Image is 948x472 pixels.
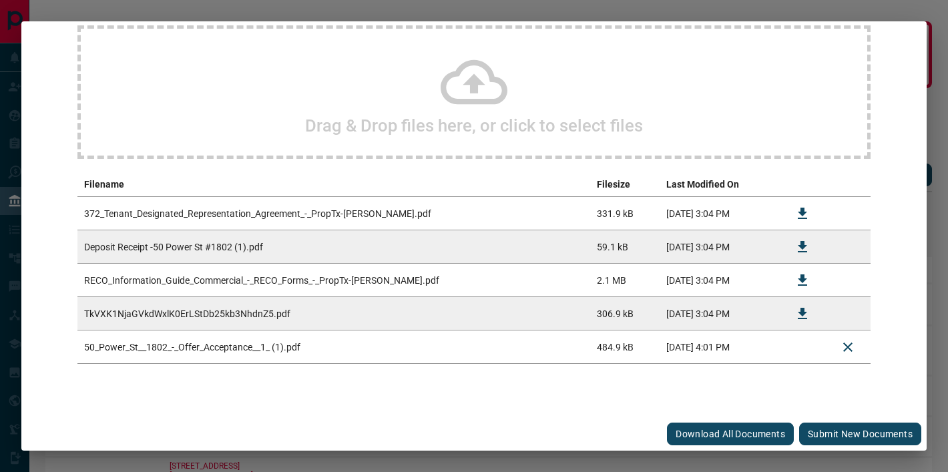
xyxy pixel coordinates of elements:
[590,264,660,297] td: 2.1 MB
[660,230,780,264] td: [DATE] 3:04 PM
[77,25,871,159] div: Drag & Drop files here, or click to select files
[77,197,590,230] td: 372_Tenant_Designated_Representation_Agreement_-_PropTx-[PERSON_NAME].pdf
[660,172,780,197] th: Last Modified On
[786,198,818,230] button: Download
[590,197,660,230] td: 331.9 kB
[660,264,780,297] td: [DATE] 3:04 PM
[667,423,794,445] button: Download All Documents
[799,423,921,445] button: Submit new documents
[305,115,643,136] h2: Drag & Drop files here, or click to select files
[590,230,660,264] td: 59.1 kB
[660,330,780,364] td: [DATE] 4:01 PM
[77,330,590,364] td: 50_Power_St__1802_-_Offer_Acceptance__1_ (1).pdf
[590,330,660,364] td: 484.9 kB
[77,297,590,330] td: TkVXK1NjaGVkdWxlK0ErLStDb25kb3NhdnZ5.pdf
[77,172,590,197] th: Filename
[590,172,660,197] th: Filesize
[660,297,780,330] td: [DATE] 3:04 PM
[786,264,818,296] button: Download
[825,172,871,197] th: delete file action column
[77,230,590,264] td: Deposit Receipt -50 Power St #1802 (1).pdf
[786,231,818,263] button: Download
[660,197,780,230] td: [DATE] 3:04 PM
[780,172,825,197] th: download action column
[590,297,660,330] td: 306.9 kB
[832,331,864,363] button: Delete
[77,264,590,297] td: RECO_Information_Guide_Commercial_-_RECO_Forms_-_PropTx-[PERSON_NAME].pdf
[786,298,818,330] button: Download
